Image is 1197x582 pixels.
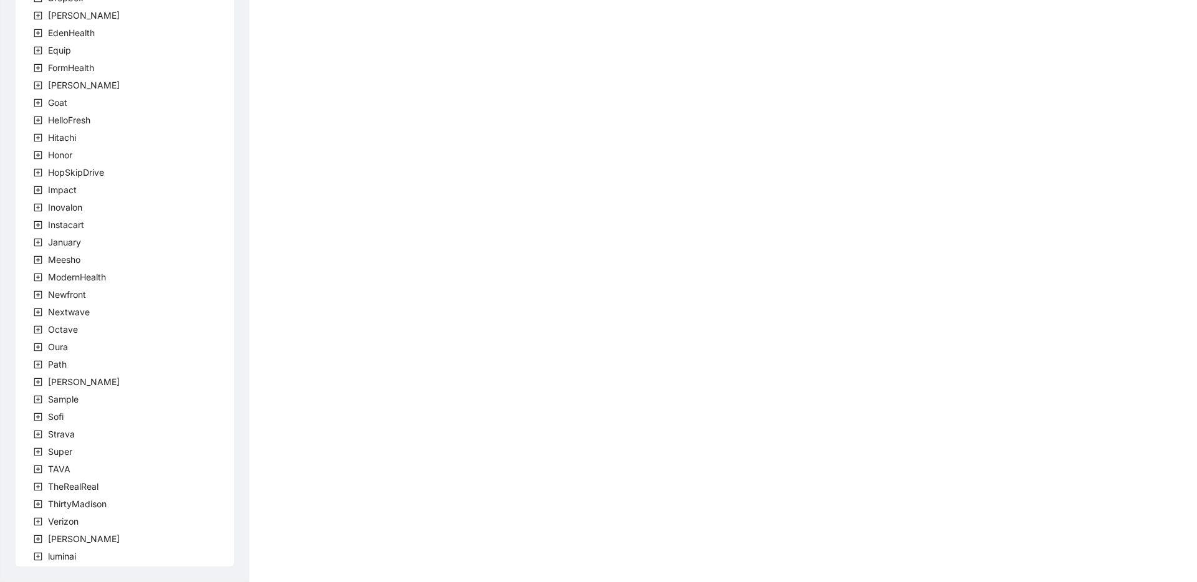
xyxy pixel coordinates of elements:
span: Path [46,357,69,372]
span: TheRealReal [46,479,101,494]
span: Inovalon [46,200,85,215]
span: Equip [48,45,71,55]
span: plus-square [34,64,42,72]
span: [PERSON_NAME] [48,533,120,544]
span: plus-square [34,535,42,543]
span: Goat [46,95,70,110]
span: HopSkipDrive [46,165,107,180]
span: plus-square [34,378,42,386]
span: plus-square [34,29,42,37]
span: HopSkipDrive [48,167,104,178]
span: FormHealth [48,62,94,73]
span: plus-square [34,290,42,299]
span: plus-square [34,186,42,194]
span: Goat [48,97,67,108]
span: ModernHealth [46,270,108,285]
span: plus-square [34,500,42,508]
span: Honor [46,148,75,163]
span: HelloFresh [48,115,90,125]
span: plus-square [34,46,42,55]
span: EdenHealth [48,27,95,38]
span: Oura [46,340,70,355]
span: [PERSON_NAME] [48,10,120,21]
span: plus-square [34,168,42,177]
span: Octave [48,324,78,335]
span: plus-square [34,325,42,334]
span: Verizon [48,516,79,527]
span: plus-square [34,552,42,561]
span: ThirtyMadison [46,497,109,512]
span: plus-square [34,273,42,282]
span: Earnest [46,8,122,23]
span: plus-square [34,81,42,90]
span: Sofi [48,411,64,422]
span: Virta [46,532,122,546]
span: TAVA [46,462,73,477]
span: plus-square [34,430,42,439]
span: plus-square [34,482,42,491]
span: Newfront [48,289,86,300]
span: Equip [46,43,74,58]
span: Hitachi [48,132,76,143]
span: Hitachi [46,130,79,145]
span: [PERSON_NAME] [48,376,120,387]
span: ThirtyMadison [48,499,107,509]
span: Sofi [46,409,66,424]
span: Newfront [46,287,89,302]
span: Super [48,446,72,457]
span: Rothman [46,374,122,389]
span: plus-square [34,343,42,351]
span: Strava [48,429,75,439]
span: [PERSON_NAME] [48,80,120,90]
span: plus-square [34,255,42,264]
span: HelloFresh [46,113,93,128]
span: plus-square [34,11,42,20]
span: plus-square [34,395,42,404]
span: TAVA [48,464,70,474]
span: plus-square [34,98,42,107]
span: plus-square [34,413,42,421]
span: Inovalon [48,202,82,212]
span: FormHealth [46,60,97,75]
span: plus-square [34,360,42,369]
span: ModernHealth [48,272,106,282]
span: Sample [48,394,79,404]
span: luminai [46,549,79,564]
span: Sample [46,392,81,407]
span: Honor [48,150,72,160]
span: Path [48,359,67,370]
span: Impact [48,184,77,195]
span: luminai [48,551,76,561]
span: Nextwave [46,305,92,320]
span: Super [46,444,75,459]
span: Impact [46,183,79,198]
span: TheRealReal [48,481,99,492]
span: plus-square [34,447,42,456]
span: Instacart [46,217,87,232]
span: January [46,235,84,250]
span: plus-square [34,151,42,160]
span: Garner [46,78,122,93]
span: Verizon [46,514,81,529]
span: plus-square [34,133,42,142]
span: Oura [48,341,68,352]
span: plus-square [34,221,42,229]
span: January [48,237,81,247]
span: plus-square [34,517,42,526]
span: plus-square [34,308,42,317]
span: plus-square [34,116,42,125]
span: plus-square [34,203,42,212]
span: EdenHealth [46,26,97,41]
span: plus-square [34,465,42,474]
span: Meesho [46,252,83,267]
span: plus-square [34,238,42,247]
span: Strava [46,427,77,442]
span: Instacart [48,219,84,230]
span: Meesho [48,254,80,265]
span: Nextwave [48,307,90,317]
span: Octave [46,322,80,337]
